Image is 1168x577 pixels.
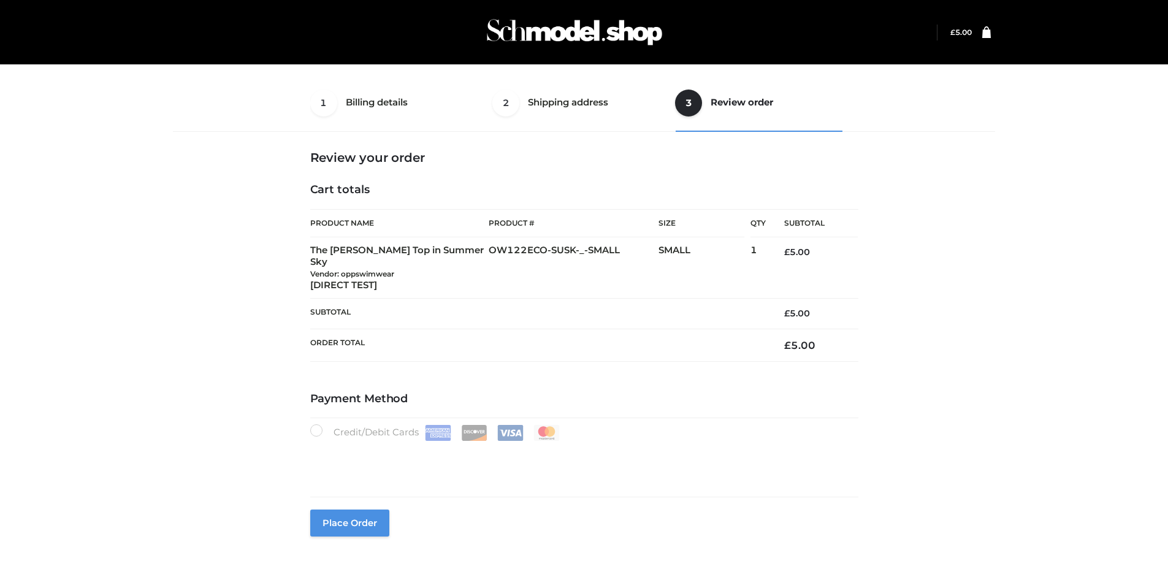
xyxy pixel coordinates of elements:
img: Visa [497,425,524,441]
img: Amex [425,425,451,441]
img: Mastercard [533,425,560,441]
th: Size [658,210,744,237]
small: Vendor: oppswimwear [310,269,394,278]
th: Product # [489,209,658,237]
bdi: 5.00 [784,246,810,258]
th: Qty [750,209,766,237]
th: Product Name [310,209,489,237]
iframe: Secure payment input frame [308,438,856,483]
span: £ [950,28,955,37]
bdi: 5.00 [950,28,972,37]
bdi: 5.00 [784,308,810,319]
h4: Cart totals [310,183,858,197]
label: Credit/Debit Cards [310,424,561,441]
span: £ [784,308,790,319]
h3: Review your order [310,150,858,165]
td: 1 [750,237,766,299]
td: The [PERSON_NAME] Top in Summer Sky [DIRECT TEST] [310,237,489,299]
th: Subtotal [310,299,766,329]
h4: Payment Method [310,392,858,406]
bdi: 5.00 [784,339,815,351]
td: SMALL [658,237,750,299]
span: £ [784,246,790,258]
a: £5.00 [950,28,972,37]
th: Subtotal [766,210,858,237]
button: Place order [310,510,389,537]
th: Order Total [310,329,766,361]
img: Schmodel Admin 964 [483,8,666,56]
span: £ [784,339,791,351]
td: OW122ECO-SUSK-_-SMALL [489,237,658,299]
img: Discover [461,425,487,441]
